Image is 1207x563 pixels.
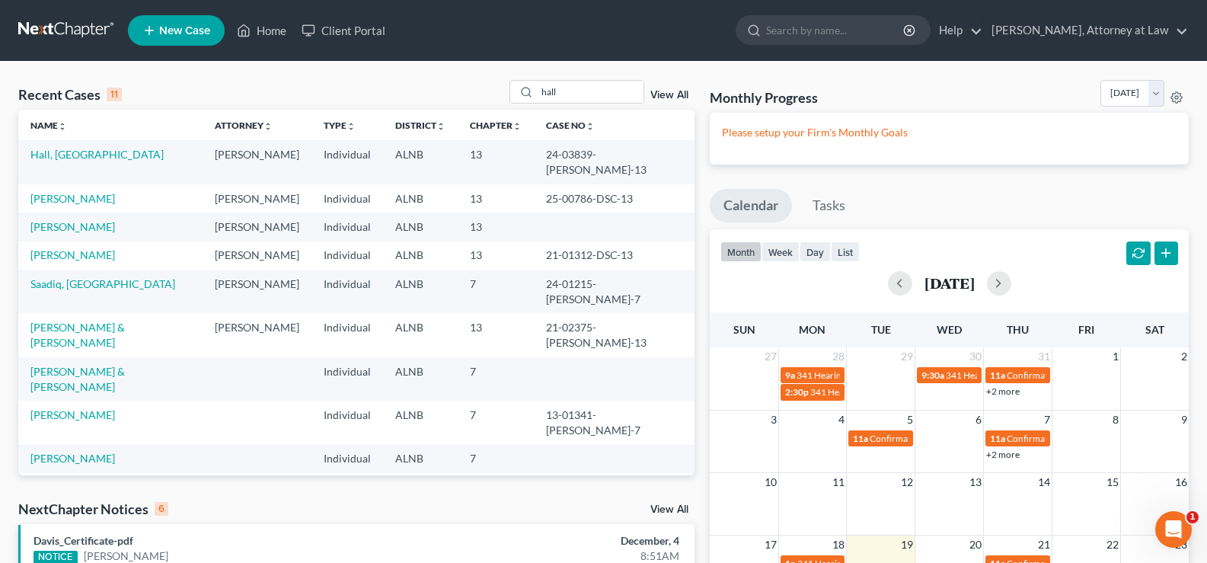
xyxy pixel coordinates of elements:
a: Nameunfold_more [30,120,67,131]
span: 11 [831,473,846,491]
a: [PERSON_NAME], Attorney at Law [984,17,1188,44]
span: 2:30p [785,386,809,398]
td: [PERSON_NAME] [203,270,311,313]
td: Individual [311,213,383,241]
td: Individual [311,473,383,501]
iframe: Intercom live chat [1155,511,1192,548]
td: ALNB [383,445,458,473]
button: week [762,242,800,262]
td: Individual [311,184,383,213]
button: list [831,242,860,262]
td: 13 [458,140,534,184]
span: 17 [763,536,778,554]
td: Individual [311,242,383,270]
a: Districtunfold_more [395,120,445,131]
td: Individual [311,313,383,357]
span: 7 [1043,411,1052,429]
p: Please setup your Firm's Monthly Goals [722,125,1177,140]
td: 21-02375-[PERSON_NAME]-13 [534,313,695,357]
span: New Case [159,25,210,37]
i: unfold_more [346,122,356,131]
td: ALNB [383,357,458,401]
a: Typeunfold_more [324,120,356,131]
td: 7 [458,401,534,444]
i: unfold_more [436,122,445,131]
a: +2 more [986,385,1020,397]
a: Attorneyunfold_more [215,120,273,131]
span: 9:30a [921,369,944,381]
span: 341 Hearing for [PERSON_NAME] & [PERSON_NAME] [810,386,1027,398]
h3: Monthly Progress [710,88,818,107]
td: [PERSON_NAME] [203,184,311,213]
td: 21-01312-DSC-13 [534,242,695,270]
a: [PERSON_NAME] [30,408,115,421]
a: [PERSON_NAME] & [PERSON_NAME] [30,321,125,349]
span: 10 [763,473,778,491]
a: View All [650,90,688,101]
i: unfold_more [263,122,273,131]
span: Confirmation Date for [PERSON_NAME] & [PERSON_NAME] [870,433,1112,444]
span: 31 [1036,347,1052,366]
span: 28 [831,347,846,366]
input: Search by name... [766,16,905,44]
a: Client Portal [294,17,393,44]
input: Search by name... [537,81,643,103]
td: 24-03839-[PERSON_NAME]-13 [534,140,695,184]
span: 9a [785,369,795,381]
td: 7 [458,473,534,501]
div: Recent Cases [18,85,122,104]
a: Hall, [GEOGRAPHIC_DATA] [30,148,164,161]
h2: [DATE] [924,275,975,291]
span: 22 [1105,536,1120,554]
td: 13-01341-[PERSON_NAME]-7 [534,401,695,444]
span: 9 [1180,411,1189,429]
span: Thu [1007,323,1029,336]
td: ALNB [383,184,458,213]
td: ALNB [383,473,458,501]
a: View All [650,504,688,515]
a: Saadiq, [GEOGRAPHIC_DATA] [30,277,175,290]
button: month [720,242,762,262]
span: 6 [974,411,983,429]
td: 7 [458,445,534,473]
i: unfold_more [586,122,595,131]
td: 13 [458,184,534,213]
i: unfold_more [58,122,67,131]
td: 7 [458,357,534,401]
span: 11a [853,433,868,444]
span: Sun [733,323,755,336]
td: Individual [311,270,383,313]
a: Case Nounfold_more [546,120,595,131]
td: 24-01215-[PERSON_NAME]-7 [534,270,695,313]
span: Confirmation Date for [PERSON_NAME] [1007,433,1168,444]
td: [PERSON_NAME] [203,242,311,270]
div: NextChapter Notices [18,500,168,518]
span: 21 [1036,536,1052,554]
span: 341 Hearing for [PERSON_NAME] [946,369,1082,381]
div: December, 4 [474,533,679,549]
span: Mon [799,323,825,336]
span: 16 [1173,473,1189,491]
td: ALNB [383,401,458,444]
i: unfold_more [512,122,522,131]
div: 11 [107,88,122,101]
td: 13 [458,242,534,270]
span: 15 [1105,473,1120,491]
span: 5 [905,411,915,429]
a: +2 more [986,449,1020,460]
span: 1 [1111,347,1120,366]
td: [PERSON_NAME] [203,213,311,241]
span: Fri [1078,323,1094,336]
a: [PERSON_NAME] [30,248,115,261]
span: 12 [899,473,915,491]
span: 3 [769,411,778,429]
span: 11a [990,369,1005,381]
span: 18 [831,536,846,554]
a: Help [931,17,982,44]
a: [PERSON_NAME] [30,220,115,233]
span: 13 [968,473,983,491]
span: 29 [899,347,915,366]
a: Calendar [710,189,792,222]
span: 1 [1186,511,1199,523]
td: Individual [311,357,383,401]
